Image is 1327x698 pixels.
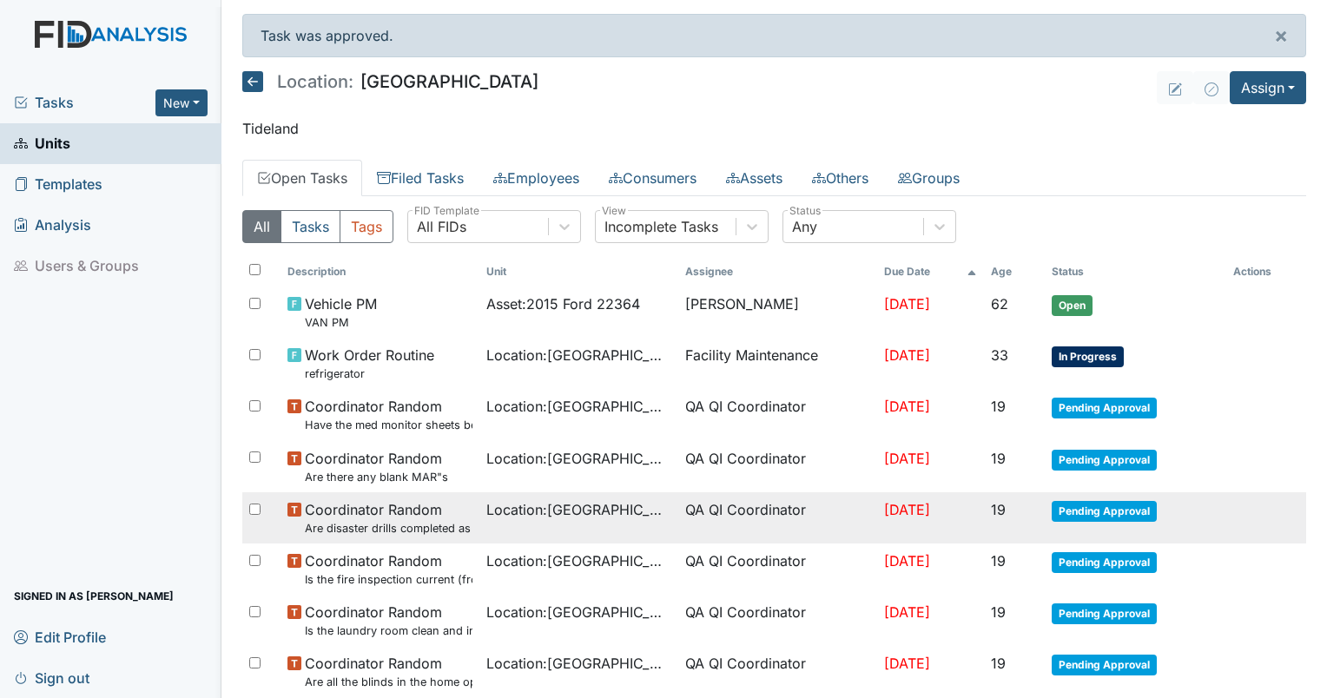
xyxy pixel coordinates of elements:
[305,417,472,433] small: Have the med monitor sheets been filled out?
[486,602,671,622] span: Location : [GEOGRAPHIC_DATA]
[884,603,930,621] span: [DATE]
[305,571,472,588] small: Is the fire inspection current (from the Fire [PERSON_NAME])?
[242,160,362,196] a: Open Tasks
[678,257,877,286] th: Assignee
[678,286,877,338] td: [PERSON_NAME]
[305,520,472,537] small: Are disaster drills completed as scheduled?
[249,264,261,275] input: Toggle All Rows Selected
[1226,257,1306,286] th: Actions
[14,583,174,609] span: Signed in as [PERSON_NAME]
[991,552,1006,570] span: 19
[479,257,678,286] th: Toggle SortBy
[678,646,877,697] td: QA QI Coordinator
[305,345,434,382] span: Work Order Routine refrigerator
[991,655,1006,672] span: 19
[991,398,1006,415] span: 19
[678,338,877,389] td: Facility Maintenance
[281,210,340,243] button: Tasks
[884,295,930,313] span: [DATE]
[1052,398,1157,418] span: Pending Approval
[340,210,393,243] button: Tags
[678,389,877,440] td: QA QI Coordinator
[242,210,281,243] button: All
[277,73,353,90] span: Location:
[305,396,472,433] span: Coordinator Random Have the med monitor sheets been filled out?
[14,623,106,650] span: Edit Profile
[1052,552,1157,573] span: Pending Approval
[14,130,70,157] span: Units
[155,89,208,116] button: New
[417,216,466,237] div: All FIDs
[1052,295,1093,316] span: Open
[305,314,377,331] small: VAN PM
[1274,23,1288,48] span: ×
[486,293,640,314] span: Asset : 2015 Ford 22364
[1052,603,1157,624] span: Pending Approval
[486,653,671,674] span: Location : [GEOGRAPHIC_DATA]
[991,450,1006,467] span: 19
[486,499,671,520] span: Location : [GEOGRAPHIC_DATA]
[594,160,711,196] a: Consumers
[604,216,718,237] div: Incomplete Tasks
[486,345,671,365] span: Location : [GEOGRAPHIC_DATA]
[884,501,930,518] span: [DATE]
[486,448,671,469] span: Location : [GEOGRAPHIC_DATA]
[242,118,1306,139] p: Tideland
[678,441,877,492] td: QA QI Coordinator
[884,346,930,364] span: [DATE]
[305,550,472,588] span: Coordinator Random Is the fire inspection current (from the Fire Marshall)?
[486,396,671,417] span: Location : [GEOGRAPHIC_DATA]
[883,160,974,196] a: Groups
[984,257,1045,286] th: Toggle SortBy
[242,14,1306,57] div: Task was approved.
[305,469,448,485] small: Are there any blank MAR"s
[884,450,930,467] span: [DATE]
[242,71,538,92] h5: [GEOGRAPHIC_DATA]
[1230,71,1306,104] button: Assign
[678,492,877,543] td: QA QI Coordinator
[792,216,817,237] div: Any
[1052,501,1157,522] span: Pending Approval
[991,346,1008,364] span: 33
[362,160,479,196] a: Filed Tasks
[305,365,434,382] small: refrigerator
[1052,450,1157,471] span: Pending Approval
[14,212,91,239] span: Analysis
[1052,655,1157,675] span: Pending Approval
[479,160,594,196] a: Employees
[678,543,877,595] td: QA QI Coordinator
[305,293,377,331] span: Vehicle PM VAN PM
[305,448,448,485] span: Coordinator Random Are there any blank MAR"s
[991,603,1006,621] span: 19
[991,501,1006,518] span: 19
[1045,257,1226,286] th: Toggle SortBy
[1052,346,1124,367] span: In Progress
[242,210,393,243] div: Type filter
[14,664,89,691] span: Sign out
[305,499,472,537] span: Coordinator Random Are disaster drills completed as scheduled?
[877,257,985,286] th: Toggle SortBy
[678,595,877,646] td: QA QI Coordinator
[884,398,930,415] span: [DATE]
[991,295,1008,313] span: 62
[486,550,671,571] span: Location : [GEOGRAPHIC_DATA]
[14,92,155,113] a: Tasks
[797,160,883,196] a: Others
[305,602,472,639] span: Coordinator Random Is the laundry room clean and in good repair?
[281,257,479,286] th: Toggle SortBy
[711,160,797,196] a: Assets
[305,674,472,690] small: Are all the blinds in the home operational and clean?
[14,171,102,198] span: Templates
[305,622,472,639] small: Is the laundry room clean and in good repair?
[884,552,930,570] span: [DATE]
[1257,15,1305,56] button: ×
[884,655,930,672] span: [DATE]
[305,653,472,690] span: Coordinator Random Are all the blinds in the home operational and clean?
